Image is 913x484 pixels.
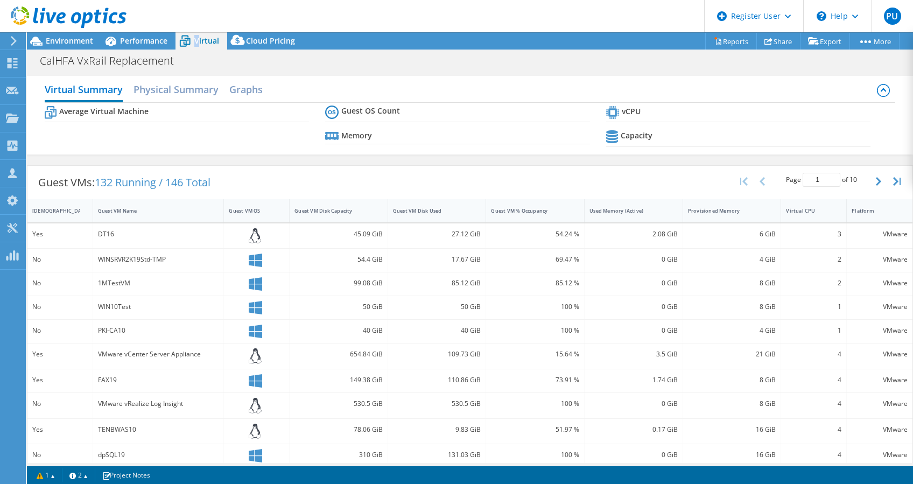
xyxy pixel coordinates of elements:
div: Yes [32,424,88,436]
div: 0 GiB [589,301,678,313]
div: Yes [32,228,88,240]
h2: Physical Summary [134,79,219,100]
div: VMware vCenter Server Appliance [98,348,219,360]
div: TENBWAS10 [98,424,219,436]
div: WINSRVR2K19Std-TMP [98,254,219,265]
div: 4 [786,449,841,461]
div: 9.83 GiB [393,424,481,436]
svg: \n [817,11,826,21]
div: 8 GiB [688,301,776,313]
div: VMware [852,398,908,410]
div: 149.38 GiB [294,374,383,386]
div: 0 GiB [589,277,678,289]
div: 45.09 GiB [294,228,383,240]
div: VMware [852,424,908,436]
a: More [849,33,900,50]
div: PKI-CA10 [98,325,219,336]
div: 50 GiB [393,301,481,313]
div: 8 GiB [688,277,776,289]
div: Virtual CPU [786,207,828,214]
div: Provisioned Memory [688,207,763,214]
span: Page of [786,173,857,187]
div: VMware [852,254,908,265]
div: 21 GiB [688,348,776,360]
div: 0.17 GiB [589,424,678,436]
div: No [32,449,88,461]
div: VMware [852,374,908,386]
div: 4 [786,424,841,436]
span: Virtual [194,36,219,46]
div: 17.67 GiB [393,254,481,265]
div: Yes [32,374,88,386]
div: 1MTestVM [98,277,219,289]
span: 132 Running / 146 Total [95,175,210,190]
h2: Virtual Summary [45,79,123,102]
b: Average Virtual Machine [59,106,149,117]
div: VMware [852,449,908,461]
div: 69.47 % [491,254,579,265]
div: DT16 [98,228,219,240]
div: [DEMOGRAPHIC_DATA] [32,207,75,214]
h1: CalHFA VxRail Replacement [35,55,191,67]
div: 100 % [491,325,579,336]
div: 78.06 GiB [294,424,383,436]
div: 110.86 GiB [393,374,481,386]
div: No [32,277,88,289]
div: Guest VM Disk Capacity [294,207,370,214]
div: Yes [32,348,88,360]
div: 3 [786,228,841,240]
div: 6 GiB [688,228,776,240]
div: 1.74 GiB [589,374,678,386]
div: 40 GiB [294,325,383,336]
div: 8 GiB [688,398,776,410]
div: VMware vRealize Log Insight [98,398,219,410]
span: Performance [120,36,167,46]
div: 530.5 GiB [294,398,383,410]
div: 51.97 % [491,424,579,436]
div: 99.08 GiB [294,277,383,289]
div: 4 GiB [688,325,776,336]
span: Cloud Pricing [246,36,295,46]
div: 40 GiB [393,325,481,336]
div: Guest VM OS [229,207,271,214]
div: Used Memory (Active) [589,207,665,214]
div: VMware [852,228,908,240]
div: 27.12 GiB [393,228,481,240]
div: Guest VMs: [27,166,221,199]
div: 310 GiB [294,449,383,461]
div: 100 % [491,449,579,461]
a: Share [756,33,800,50]
div: 0 GiB [589,398,678,410]
div: 654.84 GiB [294,348,383,360]
div: 1 [786,325,841,336]
div: 16 GiB [688,424,776,436]
div: 1 [786,301,841,313]
div: Platform [852,207,895,214]
div: 54.24 % [491,228,579,240]
div: 530.5 GiB [393,398,481,410]
div: 100 % [491,301,579,313]
span: PU [884,8,901,25]
div: 15.64 % [491,348,579,360]
div: 73.91 % [491,374,579,386]
div: No [32,325,88,336]
a: 2 [62,468,95,482]
a: Export [800,33,850,50]
div: 4 [786,374,841,386]
div: WIN10Test [98,301,219,313]
div: 4 [786,398,841,410]
div: No [32,254,88,265]
div: VMware [852,277,908,289]
a: Reports [705,33,757,50]
div: No [32,398,88,410]
div: dpSQL19 [98,449,219,461]
a: Project Notes [95,468,158,482]
div: Guest VM % Occupancy [491,207,566,214]
div: 2 [786,254,841,265]
div: 16 GiB [688,449,776,461]
div: 85.12 GiB [393,277,481,289]
div: 4 [786,348,841,360]
div: 109.73 GiB [393,348,481,360]
div: VMware [852,325,908,336]
div: 54.4 GiB [294,254,383,265]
